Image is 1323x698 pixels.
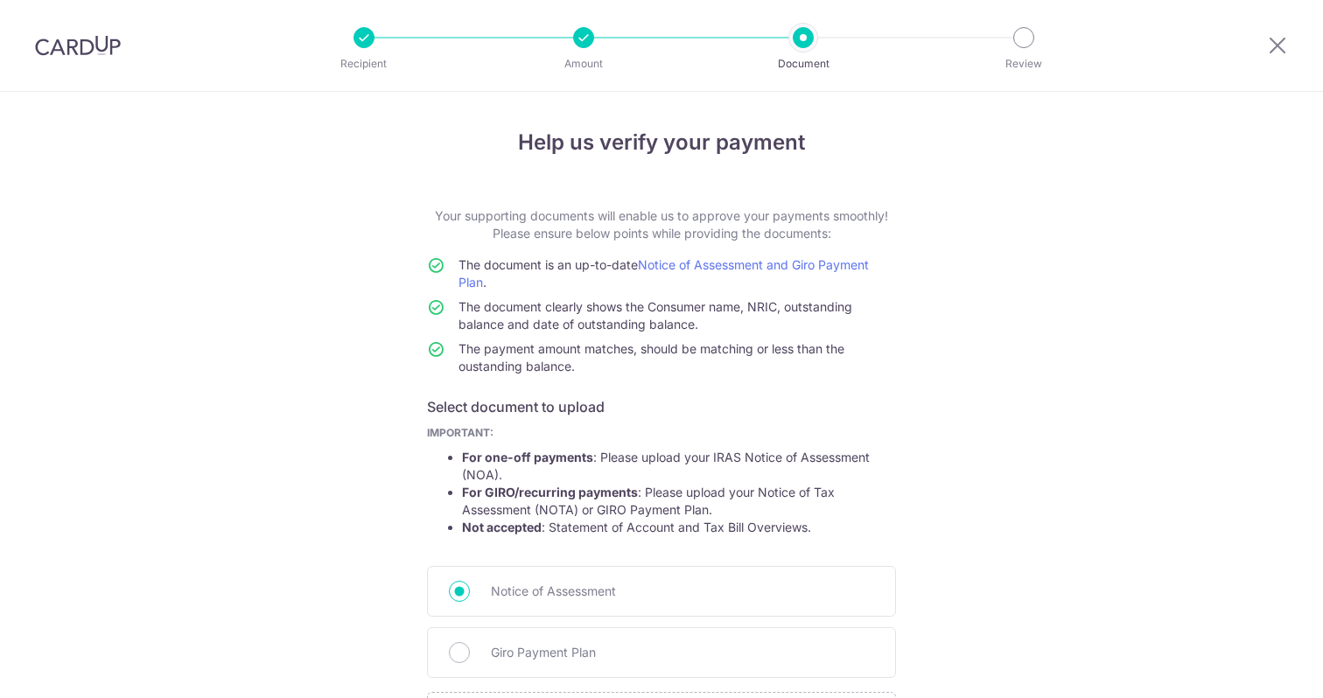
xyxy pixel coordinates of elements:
strong: Not accepted [462,520,542,534]
li: : Please upload your Notice of Tax Assessment (NOTA) or GIRO Payment Plan. [462,484,896,519]
span: Notice of Assessment [491,581,874,602]
li: : Please upload your IRAS Notice of Assessment (NOA). [462,449,896,484]
li: : Statement of Account and Tax Bill Overviews. [462,519,896,536]
b: IMPORTANT: [427,426,493,439]
span: The payment amount matches, should be matching or less than the oustanding balance. [458,341,844,373]
span: The document is an up-to-date . [458,257,869,290]
span: The document clearly shows the Consumer name, NRIC, outstanding balance and date of outstanding b... [458,299,852,332]
h6: Select document to upload [427,396,896,417]
p: Document [738,55,868,73]
p: Recipient [299,55,429,73]
a: Notice of Assessment and Giro Payment Plan [458,257,869,290]
span: Giro Payment Plan [491,642,874,663]
strong: For GIRO/recurring payments [462,485,638,499]
strong: For one-off payments [462,450,593,464]
p: Review [959,55,1088,73]
img: CardUp [35,35,121,56]
h4: Help us verify your payment [427,127,896,158]
p: Your supporting documents will enable us to approve your payments smoothly! Please ensure below p... [427,207,896,242]
p: Amount [519,55,648,73]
